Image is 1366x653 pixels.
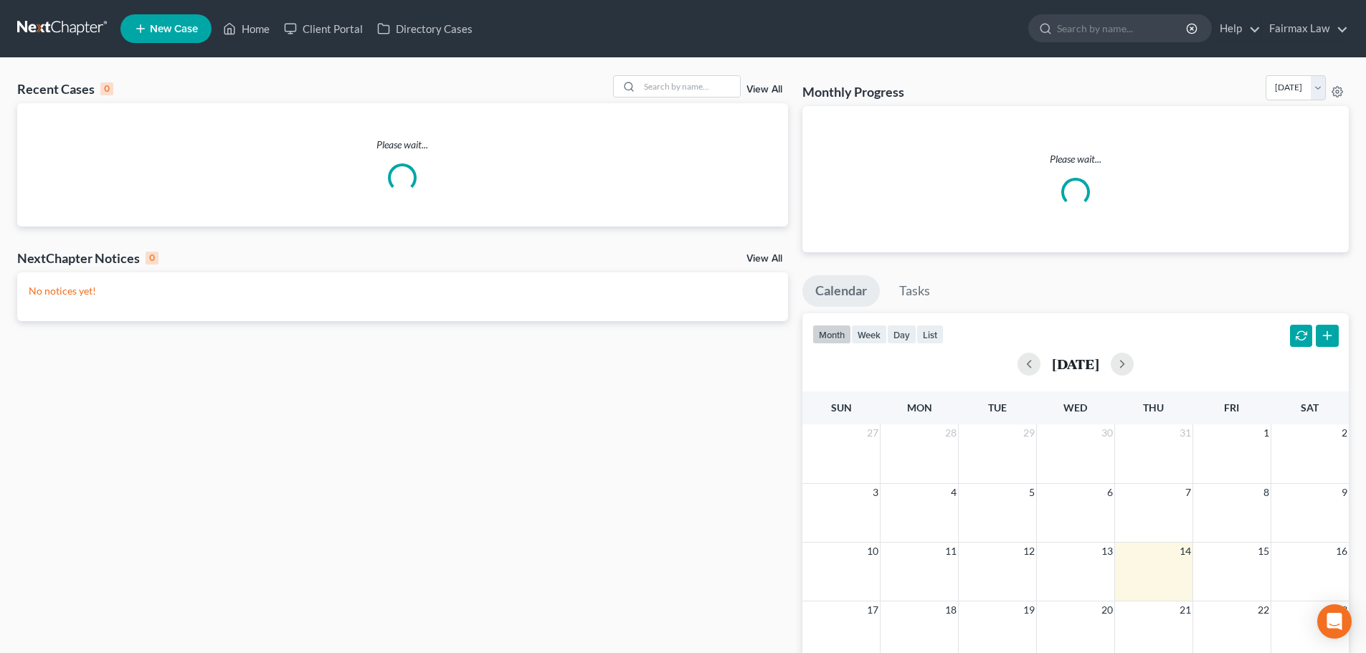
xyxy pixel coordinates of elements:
[1100,601,1114,619] span: 20
[17,138,788,152] p: Please wait...
[831,401,852,414] span: Sun
[802,275,880,307] a: Calendar
[1178,601,1192,619] span: 21
[29,284,777,298] p: No notices yet!
[100,82,113,95] div: 0
[1334,601,1349,619] span: 23
[146,252,158,264] div: 0
[1256,543,1271,560] span: 15
[814,152,1337,166] p: Please wait...
[812,325,851,344] button: month
[1052,356,1099,371] h2: [DATE]
[370,16,480,42] a: Directory Cases
[1063,401,1087,414] span: Wed
[1143,401,1164,414] span: Thu
[216,16,277,42] a: Home
[1213,16,1261,42] a: Help
[1340,424,1349,442] span: 2
[1100,543,1114,560] span: 13
[1100,424,1114,442] span: 30
[865,601,880,619] span: 17
[865,543,880,560] span: 10
[1262,16,1348,42] a: Fairmax Law
[802,83,904,100] h3: Monthly Progress
[640,76,740,97] input: Search by name...
[887,325,916,344] button: day
[949,484,958,501] span: 4
[1317,604,1352,639] div: Open Intercom Messenger
[1028,484,1036,501] span: 5
[988,401,1007,414] span: Tue
[944,601,958,619] span: 18
[916,325,944,344] button: list
[1022,424,1036,442] span: 29
[1178,424,1192,442] span: 31
[865,424,880,442] span: 27
[746,254,782,264] a: View All
[1301,401,1319,414] span: Sat
[886,275,943,307] a: Tasks
[851,325,887,344] button: week
[1262,484,1271,501] span: 8
[907,401,932,414] span: Mon
[1022,601,1036,619] span: 19
[1256,601,1271,619] span: 22
[17,249,158,267] div: NextChapter Notices
[1057,15,1188,42] input: Search by name...
[1106,484,1114,501] span: 6
[871,484,880,501] span: 3
[1262,424,1271,442] span: 1
[1340,484,1349,501] span: 9
[944,424,958,442] span: 28
[1224,401,1239,414] span: Fri
[746,85,782,95] a: View All
[1022,543,1036,560] span: 12
[1334,543,1349,560] span: 16
[150,24,198,34] span: New Case
[1178,543,1192,560] span: 14
[277,16,370,42] a: Client Portal
[17,80,113,97] div: Recent Cases
[944,543,958,560] span: 11
[1184,484,1192,501] span: 7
